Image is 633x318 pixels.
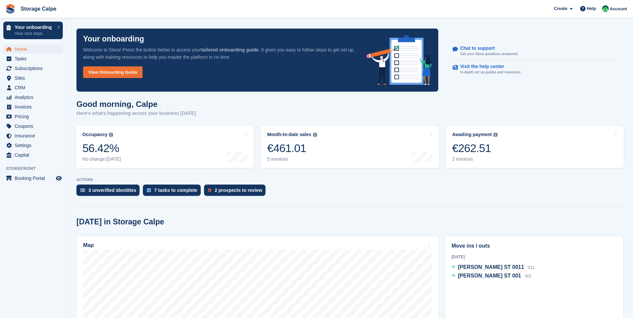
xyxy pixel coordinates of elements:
[3,174,63,183] a: menu
[109,133,113,137] img: icon-info-grey-7440780725fd019a000dd9b08b2336e03edf1995a4989e88bcd33f0948082b44.svg
[452,263,535,272] a: [PERSON_NAME] ST 0011 011
[83,46,356,61] p: Welcome to Stora! Press the button below to access your . It gives you easy to follow steps to ge...
[201,47,259,52] strong: tailored onboarding guide
[525,274,532,278] span: 001
[82,156,121,162] div: No change [DATE]
[528,265,535,270] span: 011
[458,273,521,278] span: [PERSON_NAME] ST 001
[610,6,627,12] span: Account
[15,93,54,102] span: Analytics
[460,51,518,57] p: Get your Stora questions answered.
[3,54,63,63] a: menu
[15,73,54,83] span: Sites
[15,83,54,92] span: CRM
[452,132,492,137] div: Awaiting payment
[82,141,121,155] div: 56.42%
[446,126,624,168] a: Awaiting payment €262.51 2 invoices
[215,188,262,193] div: 2 prospects to review
[458,264,524,270] span: [PERSON_NAME] ST 0011
[460,69,522,75] p: In-depth set up guides and resources.
[88,188,136,193] div: 3 unverified identities
[261,126,439,168] a: Month-to-date sales €461.01 5 invoices
[147,188,151,192] img: task-75834270c22a3079a89374b754ae025e5fb1db73e45f91037f5363f120a921f8.svg
[15,54,54,63] span: Tasks
[452,254,617,260] div: [DATE]
[3,73,63,83] a: menu
[76,178,623,182] p: ACTIONS
[15,174,54,183] span: Booking Portal
[3,64,63,73] a: menu
[15,102,54,112] span: Invoices
[18,3,59,14] a: Storage Calpe
[154,188,197,193] div: 7 tasks to complete
[267,156,317,162] div: 5 invoices
[554,5,567,12] span: Create
[3,93,63,102] a: menu
[6,165,66,172] span: Storefront
[55,174,63,182] a: Preview store
[3,141,63,150] a: menu
[3,44,63,54] a: menu
[587,5,596,12] span: Help
[15,31,54,37] p: View next steps
[15,44,54,54] span: Home
[208,188,211,192] img: prospect-51fa495bee0391a8d652442698ab0144808aea92771e9ea1ae160a38d050c398.svg
[3,121,63,131] a: menu
[15,64,54,73] span: Subscriptions
[3,102,63,112] a: menu
[80,188,85,192] img: verify_identity-adf6edd0f0f0b5bbfe63781bf79b02c33cf7c696d77639b501bdc392416b5a36.svg
[3,150,63,160] a: menu
[452,156,498,162] div: 2 invoices
[453,60,617,78] a: Visit the help center In-depth set up guides and resources.
[15,150,54,160] span: Capital
[460,64,516,69] p: Visit the help center
[3,22,63,39] a: Your onboarding View next steps
[452,272,532,280] a: [PERSON_NAME] ST 001 001
[493,133,497,137] img: icon-info-grey-7440780725fd019a000dd9b08b2336e03edf1995a4989e88bcd33f0948082b44.svg
[15,25,54,30] p: Your onboarding
[15,131,54,140] span: Insurance
[82,132,107,137] div: Occupancy
[76,126,254,168] a: Occupancy 56.42% No change [DATE]
[452,141,498,155] div: €262.51
[15,141,54,150] span: Settings
[460,45,513,51] p: Chat to support
[3,112,63,121] a: menu
[83,242,94,248] h2: Map
[602,5,609,12] img: Calpe Storage
[76,185,143,199] a: 3 unverified identities
[453,42,617,60] a: Chat to support Get your Stora questions answered.
[367,35,432,85] img: onboarding-info-6c161a55d2c0e0a8cae90662b2fe09162a5109e8cc188191df67fb4f79e88e88.svg
[15,112,54,121] span: Pricing
[267,132,311,137] div: Month-to-date sales
[76,217,164,226] h2: [DATE] in Storage Calpe
[76,110,196,117] p: Here's what's happening across your business [DATE]
[3,83,63,92] a: menu
[83,35,144,43] p: Your onboarding
[83,66,143,78] a: View Onboarding Guide
[267,141,317,155] div: €461.01
[3,131,63,140] a: menu
[5,4,15,14] img: stora-icon-8386f47178a22dfd0bd8f6a31ec36ba5ce8667c1dd55bd0f319d3a0aa187defe.svg
[15,121,54,131] span: Coupons
[76,100,196,109] h1: Good morning, Calpe
[452,242,617,250] h2: Move ins / outs
[204,185,269,199] a: 2 prospects to review
[313,133,317,137] img: icon-info-grey-7440780725fd019a000dd9b08b2336e03edf1995a4989e88bcd33f0948082b44.svg
[143,185,204,199] a: 7 tasks to complete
